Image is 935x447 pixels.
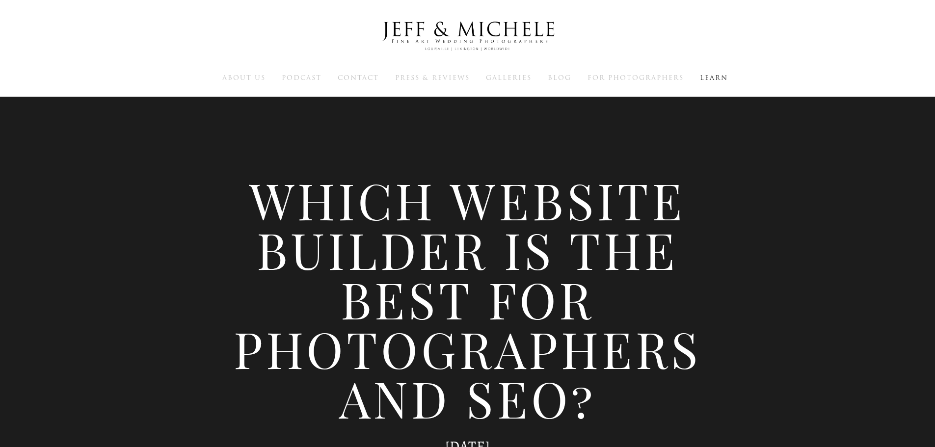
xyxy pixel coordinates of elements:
a: Learn [700,73,728,82]
a: About Us [222,73,266,82]
a: Press & Reviews [395,73,470,82]
a: Galleries [486,73,532,82]
h1: Which Website Builder is the Best for Photographers and SEO? [232,175,703,423]
img: Louisville Wedding Photographers - Jeff & Michele Wedding Photographers [370,12,566,60]
a: Podcast [282,73,321,82]
a: For Photographers [588,73,684,82]
a: Blog [548,73,571,82]
a: Contact [338,73,379,82]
